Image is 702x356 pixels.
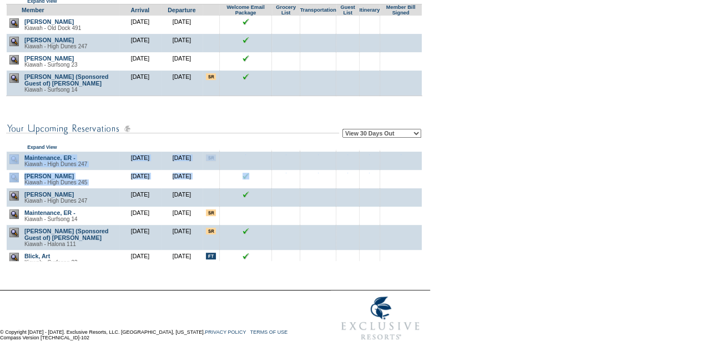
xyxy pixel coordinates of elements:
img: blank.gif [401,18,401,19]
a: Welcome Email Package [226,4,264,16]
span: Kiawah - Surfsong 23 [24,259,78,265]
a: Transportation [300,7,336,13]
a: [PERSON_NAME] (Sponsored Guest of) [PERSON_NAME] [24,228,109,241]
td: [DATE] [119,188,161,207]
td: [DATE] [119,16,161,34]
a: Expand View [27,144,57,150]
a: PRIVACY POLICY [205,329,246,335]
td: [DATE] [119,71,161,96]
img: blank.gif [401,209,401,210]
img: chkSmaller.gif [243,73,249,80]
input: There are special requests for this reservation! [206,228,216,234]
img: Exclusive Resorts [331,290,430,346]
td: [DATE] [161,16,203,34]
img: view [9,37,19,46]
img: view [9,55,19,64]
span: Kiawah - Surfsong 14 [24,87,78,93]
a: Departure [168,7,195,13]
td: [DATE] [161,188,203,207]
img: chkSmaller.gif [243,18,249,25]
a: [PERSON_NAME] [24,37,74,43]
img: blank.gif [245,209,246,210]
img: blank.gif [401,73,401,74]
td: [DATE] [161,207,203,225]
a: [PERSON_NAME] [24,191,74,198]
a: [PERSON_NAME] [24,55,74,62]
a: [PERSON_NAME] (Sponsored Guest of) [PERSON_NAME] [24,73,109,87]
td: [DATE] [119,250,161,268]
span: Kiawah - High Dunes 245 [24,179,87,185]
img: subTtlConUpcomingReservatio.gif [6,122,339,136]
img: blank.gif [347,228,348,228]
a: [PERSON_NAME] [24,18,74,25]
td: [DATE] [119,34,161,52]
td: [DATE] [119,52,161,71]
img: chkSmaller.gif [243,191,249,198]
td: [DATE] [161,225,203,250]
img: chkSmaller.gif [243,228,249,234]
img: view [9,154,19,164]
input: There are special requests for this reservation! [206,154,216,161]
td: [DATE] [161,52,203,71]
a: Blick, Art [24,253,50,259]
img: view [9,73,19,83]
img: chkSmaller.gif [243,55,249,62]
img: chkSmaller.gif [243,253,249,259]
a: Grocery List [276,4,296,16]
a: Itinerary [359,7,380,13]
img: view [9,209,19,219]
span: Kiawah - High Dunes 247 [24,198,87,204]
span: Kiawah - High Dunes 247 [24,161,87,167]
img: chkSmaller.gif [243,173,249,179]
img: chkSmaller.gif [243,37,249,43]
a: Member Bill Signed [386,4,416,16]
img: view [9,228,19,237]
span: Kiawah - Halona 111 [24,241,76,247]
img: blank.gif [347,154,348,155]
a: Guest List [340,4,355,16]
a: [PERSON_NAME] [24,173,74,179]
img: blank.gif [245,154,246,155]
input: This is the first travel event for this member! [206,253,216,259]
span: Kiawah - Old Dock 491 [24,25,81,31]
input: There are special requests for this reservation! [206,73,216,80]
td: [DATE] [161,34,203,52]
img: blank.gif [401,253,401,253]
td: [DATE] [161,71,203,96]
span: Kiawah - High Dunes 247 [24,43,87,49]
td: [DATE] [119,207,161,225]
img: view [9,253,19,262]
a: TERMS OF USE [250,329,288,335]
a: Maintenance, ER - [24,154,75,161]
span: Kiawah - Surfsong 23 [24,62,78,68]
